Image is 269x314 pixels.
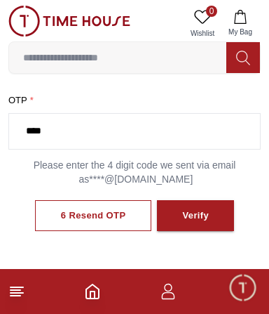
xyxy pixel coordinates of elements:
span: My Bag [223,27,258,37]
div: Verify [182,208,209,224]
a: 0Wishlist [185,6,220,41]
a: Home [84,283,101,300]
button: My Bag [220,6,261,41]
img: ... [8,6,130,37]
span: 0 [206,6,217,17]
p: Please enter the 4 digit code we sent via email as****@[DOMAIN_NAME] [8,158,261,186]
div: Chat Widget [228,273,258,303]
button: Verify [157,200,234,232]
span: Wishlist [185,28,220,39]
label: OTP [8,93,261,107]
